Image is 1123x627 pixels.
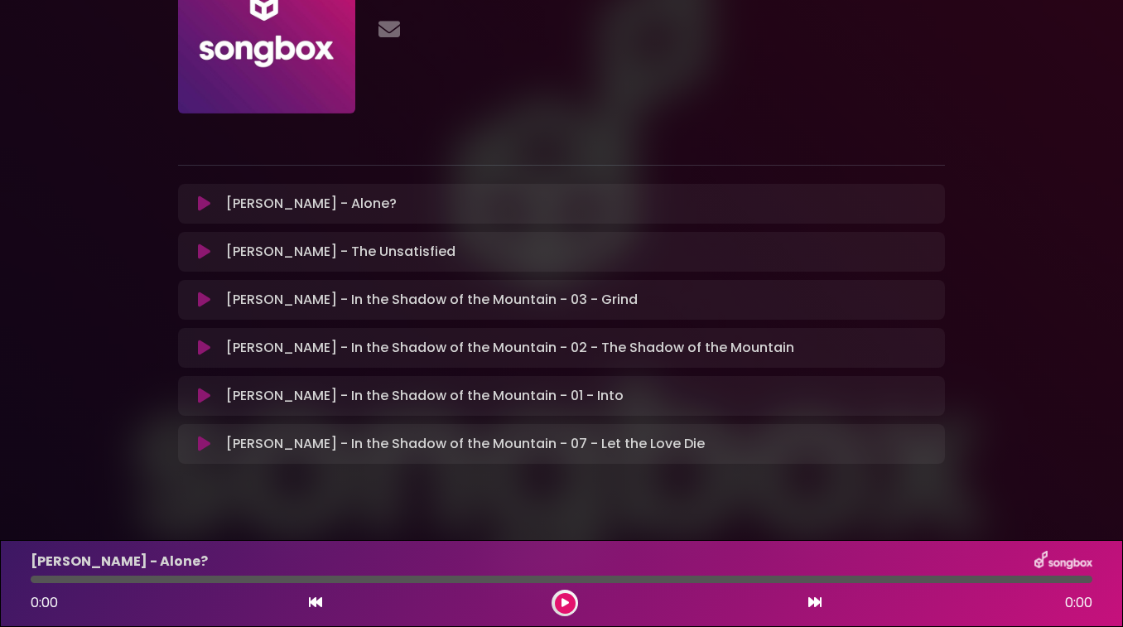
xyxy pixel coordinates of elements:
[226,290,638,310] p: [PERSON_NAME] - In the Shadow of the Mountain - 03 - Grind
[226,194,397,214] p: [PERSON_NAME] - Alone?
[226,434,705,454] p: [PERSON_NAME] - In the Shadow of the Mountain - 07 - Let the Love Die
[226,386,624,406] p: [PERSON_NAME] - In the Shadow of the Mountain - 01 - Into
[226,338,794,358] p: [PERSON_NAME] - In the Shadow of the Mountain - 02 - The Shadow of the Mountain
[226,242,455,262] p: [PERSON_NAME] - The Unsatisfied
